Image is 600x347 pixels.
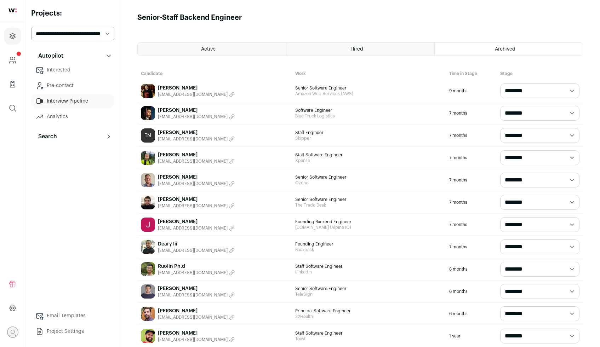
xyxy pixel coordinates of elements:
a: [PERSON_NAME] [158,196,235,203]
img: b885a45805837c49b68197ed837711201c24d3d73aff0af32ef75f51eb6b0367.jpg [141,218,155,232]
a: Deary Iii [158,241,235,248]
span: [EMAIL_ADDRESS][DOMAIN_NAME] [158,292,228,298]
span: 32Health [295,314,442,319]
img: 85cf6a64fe85e81c47cb28ba65dd1a5c7539640565cfa1b37f8abc99c65eff99.jpg [141,195,155,209]
img: 23bf0001556d026c3a710371cb4d522cc28c47ab3d7f4db77189765f94a0067e [141,173,155,187]
a: [PERSON_NAME] [158,307,235,314]
span: Founding Backend Engineer [295,219,442,225]
div: 7 months [446,147,497,169]
button: Search [31,129,114,144]
span: Staff Software Engineer [295,264,442,269]
button: [EMAIL_ADDRESS][DOMAIN_NAME] [158,203,235,209]
span: [EMAIL_ADDRESS][DOMAIN_NAME] [158,136,228,142]
span: Active [201,47,216,52]
div: 9 months [446,80,497,102]
span: Backpack [295,247,442,253]
span: Blue Truck Logistics [295,113,442,119]
button: [EMAIL_ADDRESS][DOMAIN_NAME] [158,314,235,320]
button: [EMAIL_ADDRESS][DOMAIN_NAME] [158,337,235,342]
a: [PERSON_NAME] [158,85,235,92]
span: Senior Software Engineer [295,85,442,91]
img: 3fba488cd1685b3815deaa0bea544d7a50858a28b6400753f4f24fd2dca72923 [141,106,155,120]
span: [EMAIL_ADDRESS][DOMAIN_NAME] [158,337,228,342]
button: [EMAIL_ADDRESS][DOMAIN_NAME] [158,225,235,231]
a: Analytics [31,110,114,124]
span: [EMAIL_ADDRESS][DOMAIN_NAME] [158,114,228,120]
div: TM [141,128,155,143]
span: Staff Software Engineer [295,152,442,158]
a: Email Templates [31,309,114,323]
img: 966f7f407eae0c8e0325a794d977cc3750172ca4b1b417c193f17ebf353d46de [141,262,155,276]
a: [PERSON_NAME] [158,174,235,181]
img: c699b50704404ff5a10ca0a332bf398bcdcf0b9420823a1c78abec9366ceb8ec.jpg [141,307,155,321]
span: [DOMAIN_NAME] (Alpine IQ) [295,225,442,230]
span: Senior Software Engineer [295,197,442,202]
div: Stage [497,67,583,80]
button: [EMAIL_ADDRESS][DOMAIN_NAME] [158,292,235,298]
span: Software Engineer [295,108,442,113]
div: 1 year [446,325,497,347]
a: Company and ATS Settings [4,52,21,69]
span: [EMAIL_ADDRESS][DOMAIN_NAME] [158,158,228,164]
a: Active [138,43,286,56]
div: Time in Stage [446,67,497,80]
span: [EMAIL_ADDRESS][DOMAIN_NAME] [158,248,228,253]
a: Project Settings [31,324,114,339]
span: Founding Engineer [295,241,442,247]
span: The Trade Desk [295,202,442,208]
button: [EMAIL_ADDRESS][DOMAIN_NAME] [158,181,235,186]
span: Senior Software Engineer [295,286,442,291]
img: 614614c8a022493606796cd532911f081688ac74a2c13383d37a82f17329d261 [141,151,155,165]
button: Autopilot [31,49,114,63]
div: 7 months [446,125,497,146]
span: Archived [495,47,515,52]
span: [EMAIL_ADDRESS][DOMAIN_NAME] [158,181,228,186]
button: [EMAIL_ADDRESS][DOMAIN_NAME] [158,248,235,253]
a: Pre-contact [31,79,114,93]
button: [EMAIL_ADDRESS][DOMAIN_NAME] [158,114,235,120]
button: Open dropdown [7,326,18,338]
span: [EMAIL_ADDRESS][DOMAIN_NAME] [158,270,228,276]
span: Staff Software Engineer [295,330,442,336]
div: 7 months [446,214,497,236]
img: 7ab44add839bc2a8a8ccbaaba7af818a3ca78b7d182aac12e84edd1b8f91f16f [141,84,155,98]
h2: Projects: [31,8,114,18]
span: TeleSign [295,291,442,297]
span: Toast [295,336,442,342]
span: Principal Software Engineer [295,308,442,314]
span: Hired [350,47,363,52]
button: [EMAIL_ADDRESS][DOMAIN_NAME] [158,270,235,276]
a: [PERSON_NAME] [158,330,235,337]
span: [EMAIL_ADDRESS][DOMAIN_NAME] [158,314,228,320]
button: [EMAIL_ADDRESS][DOMAIN_NAME] [158,136,235,142]
div: Candidate [137,67,292,80]
a: Ruolin Ph.d [158,263,235,270]
a: [PERSON_NAME] [158,129,235,136]
button: [EMAIL_ADDRESS][DOMAIN_NAME] [158,92,235,97]
a: [PERSON_NAME] [158,107,235,114]
span: [EMAIL_ADDRESS][DOMAIN_NAME] [158,203,228,209]
p: Search [34,132,57,141]
div: 6 months [446,303,497,325]
div: 7 months [446,236,497,258]
a: Hired [286,43,434,56]
img: 0c2a1f04a489f2e007e62036e71cd69482484f3a22db2992b576670d70722978 [141,329,155,343]
span: Xpanse [295,158,442,163]
div: 6 months [446,281,497,302]
a: [PERSON_NAME] [158,218,235,225]
img: wellfound-shorthand-0d5821cbd27db2630d0214b213865d53afaa358527fdda9d0ea32b1df1b89c2c.svg [8,8,17,12]
span: LinkedIn [295,269,442,275]
img: 799406b10081f3d474b278628594dc203b7fd5fbff1d3606ce1ef315e8bf0ca1 [141,240,155,254]
img: 32b5ac0a5e4ccb1a4c474df763bd6afb810800fba3667d979baef8dce5e5b71a.jpg [141,284,155,299]
span: [EMAIL_ADDRESS][DOMAIN_NAME] [158,92,228,97]
button: [EMAIL_ADDRESS][DOMAIN_NAME] [158,158,235,164]
div: 7 months [446,191,497,213]
span: [EMAIL_ADDRESS][DOMAIN_NAME] [158,225,228,231]
span: Staff Engineer [295,130,442,135]
div: 7 months [446,102,497,124]
div: 8 months [446,258,497,280]
h1: Senior-Staff Backend Engineer [137,13,583,23]
p: Autopilot [34,52,63,60]
span: Skipper [295,135,442,141]
div: 7 months [446,169,497,191]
